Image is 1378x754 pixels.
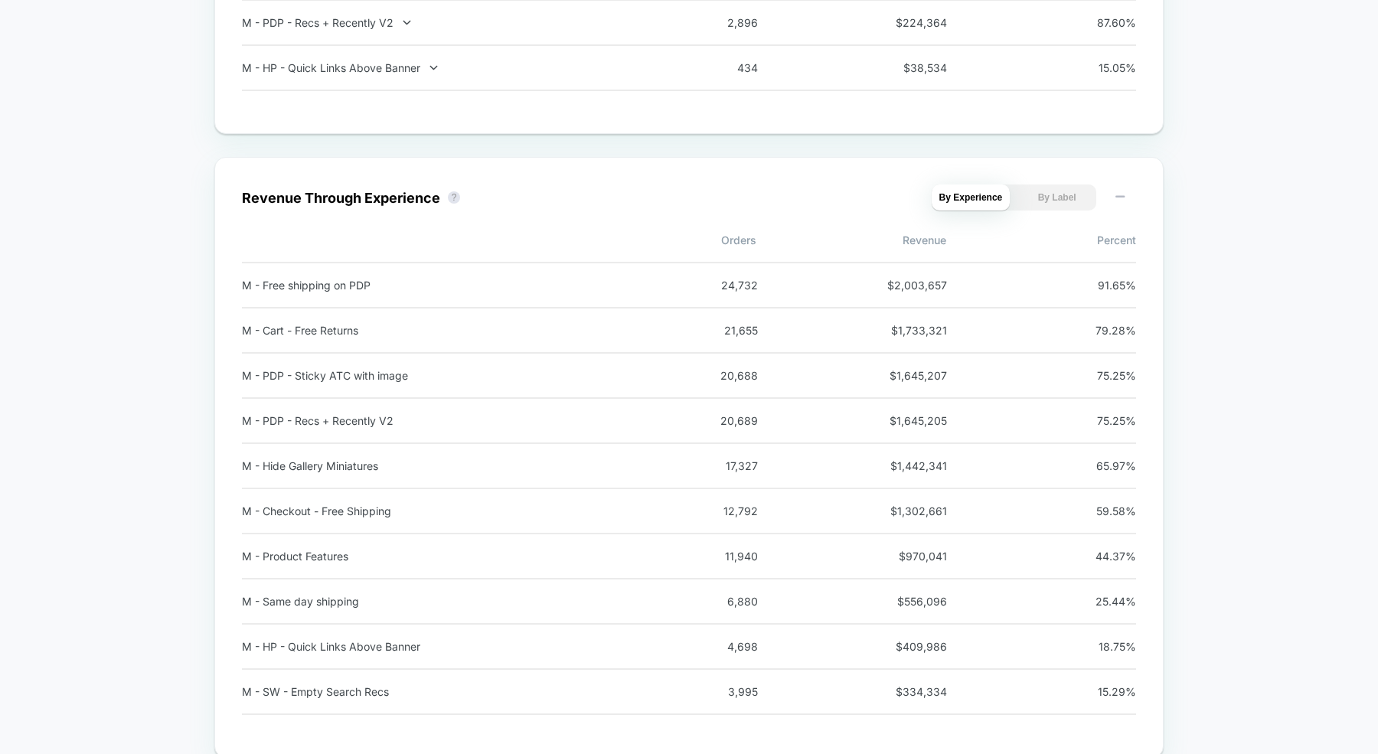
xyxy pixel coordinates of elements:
[689,640,758,653] span: 4,698
[689,550,758,563] span: 11,940
[242,414,645,427] div: M - PDP - Recs + Recently V2
[242,640,645,653] div: M - HP - Quick Links Above Banner
[1067,504,1136,517] span: 59.58 %
[878,459,947,472] span: $ 1,442,341
[1067,61,1136,74] span: 15.05 %
[689,324,758,337] span: 21,655
[1067,324,1136,337] span: 79.28 %
[878,504,947,517] span: $ 1,302,661
[242,61,645,74] div: M - HP - Quick Links Above Banner
[878,640,947,653] span: $ 409,986
[1067,279,1136,292] span: 91.65 %
[689,414,758,427] span: 20,689
[242,369,645,382] div: M - PDP - Sticky ATC with image
[878,369,947,382] span: $ 1,645,207
[242,324,645,337] div: M - Cart - Free Returns
[242,190,440,206] div: Revenue Through Experience
[1067,595,1136,608] span: 25.44 %
[242,595,645,608] div: M - Same day shipping
[689,369,758,382] span: 20,688
[689,595,758,608] span: 6,880
[878,414,947,427] span: $ 1,645,205
[242,685,645,698] div: M - SW - Empty Search Recs
[1017,184,1096,211] button: By Label
[1067,369,1136,382] span: 75.25 %
[1067,640,1136,653] span: 18.75 %
[567,233,756,246] span: Orders
[1067,685,1136,698] span: 15.29 %
[242,16,645,29] div: M - PDP - Recs + Recently V2
[689,685,758,698] span: 3,995
[878,595,947,608] span: $ 556,096
[689,61,758,74] span: 434
[689,16,758,29] span: 2,896
[1067,550,1136,563] span: 44.37 %
[242,459,645,472] div: M - Hide Gallery Miniatures
[448,191,460,204] button: ?
[946,233,1136,246] span: Percent
[1067,414,1136,427] span: 75.25 %
[242,504,645,517] div: M - Checkout - Free Shipping
[878,685,947,698] span: $ 334,334
[689,459,758,472] span: 17,327
[242,550,645,563] div: M - Product Features
[878,61,947,74] span: $ 38,534
[878,550,947,563] span: $ 970,041
[878,324,947,337] span: $ 1,733,321
[756,233,946,246] span: Revenue
[932,184,1011,211] button: By Experience
[1067,459,1136,472] span: 65.97 %
[689,279,758,292] span: 24,732
[878,279,947,292] span: $ 2,003,657
[1067,16,1136,29] span: 87.60 %
[242,279,645,292] div: M - Free shipping on PDP
[689,504,758,517] span: 12,792
[878,16,947,29] span: $ 224,364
